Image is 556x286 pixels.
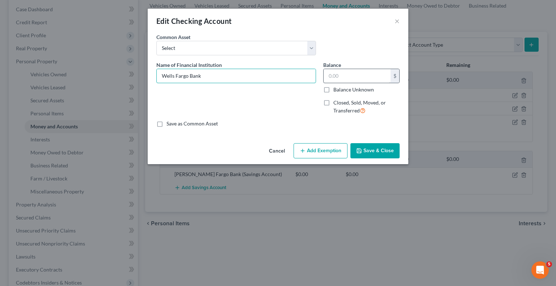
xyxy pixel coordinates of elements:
span: 5 [546,261,552,267]
label: Save as Common Asset [167,120,218,127]
span: Name of Financial Institution [156,62,222,68]
input: Enter name... [157,69,316,83]
label: Balance [323,61,341,69]
div: $ [391,69,399,83]
button: Add Exemption [294,143,347,158]
button: Save & Close [350,143,400,158]
label: Balance Unknown [333,86,374,93]
div: Edit Checking Account [156,16,232,26]
button: Cancel [263,144,291,158]
span: Closed, Sold, Moved, or Transferred [333,99,386,114]
iframe: Intercom live chat [531,261,549,279]
label: Common Asset [156,33,190,41]
button: × [395,17,400,25]
input: 0.00 [324,69,391,83]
